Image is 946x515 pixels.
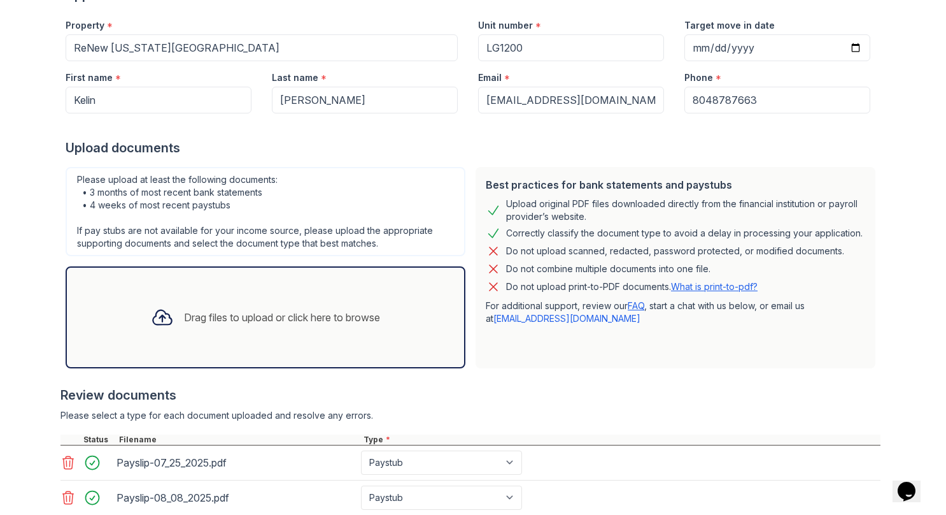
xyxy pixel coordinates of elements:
label: Phone [684,71,713,84]
div: Payslip-08_08_2025.pdf [116,488,356,508]
a: [EMAIL_ADDRESS][DOMAIN_NAME] [493,313,640,324]
div: Filename [116,435,361,445]
a: FAQ [628,300,644,311]
div: Payslip-07_25_2025.pdf [116,453,356,473]
div: Status [81,435,116,445]
div: Best practices for bank statements and paystubs [486,177,865,192]
div: Do not combine multiple documents into one file. [506,261,710,277]
label: Target move in date [684,19,775,32]
a: What is print-to-pdf? [671,281,758,292]
p: For additional support, review our , start a chat with us below, or email us at [486,300,865,325]
iframe: chat widget [893,464,933,502]
label: Property [66,19,104,32]
div: Review documents [60,386,880,404]
label: First name [66,71,113,84]
p: Do not upload print-to-PDF documents. [506,280,758,293]
div: Correctly classify the document type to avoid a delay in processing your application. [506,226,863,241]
div: Upload documents [66,139,880,157]
label: Last name [272,71,318,84]
div: Please upload at least the following documents: • 3 months of most recent bank statements • 4 wee... [66,167,465,256]
div: Type [361,435,880,445]
div: Drag files to upload or click here to browse [184,310,380,325]
div: Please select a type for each document uploaded and resolve any errors. [60,409,880,422]
label: Email [478,71,502,84]
div: Upload original PDF files downloaded directly from the financial institution or payroll provider’... [506,198,865,223]
div: Do not upload scanned, redacted, password protected, or modified documents. [506,243,844,259]
label: Unit number [478,19,533,32]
